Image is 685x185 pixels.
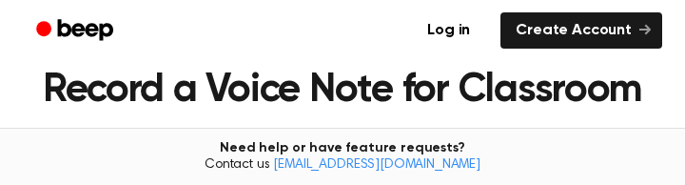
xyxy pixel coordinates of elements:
[23,12,130,50] a: Beep
[42,71,643,111] h1: Record a Voice Note for Classroom
[408,9,489,52] a: Log in
[273,158,480,172] a: [EMAIL_ADDRESS][DOMAIN_NAME]
[500,12,662,49] a: Create Account
[11,157,674,175] span: Contact us
[42,126,643,154] p: Tap to Record.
